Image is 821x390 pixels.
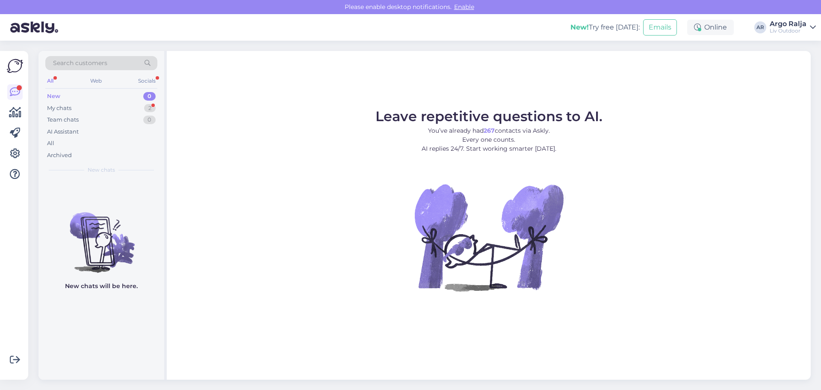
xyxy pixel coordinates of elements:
[47,116,79,124] div: Team chats
[88,166,115,174] span: New chats
[770,21,816,34] a: Argo RaljaLiv Outdoor
[47,92,60,101] div: New
[47,128,79,136] div: AI Assistant
[375,126,602,153] p: You’ve already had contacts via Askly. Every one counts. AI replies 24/7. Start working smarter [...
[143,92,156,101] div: 0
[570,22,640,33] div: Try free [DATE]:
[136,75,157,86] div: Socials
[45,75,55,86] div: All
[7,58,23,74] img: Askly Logo
[47,104,71,113] div: My chats
[452,3,477,11] span: Enable
[770,27,806,34] div: Liv Outdoor
[754,21,766,33] div: AR
[38,197,164,274] img: No chats
[143,116,156,124] div: 0
[375,108,602,125] span: Leave repetitive questions to AI.
[643,19,677,36] button: Emails
[687,20,734,35] div: Online
[484,127,495,134] b: 267
[770,21,806,27] div: Argo Ralja
[412,160,566,314] img: No Chat active
[89,75,103,86] div: Web
[570,23,589,31] b: New!
[144,104,156,113] div: 2
[47,139,54,148] div: All
[47,151,72,160] div: Archived
[53,59,107,68] span: Search customers
[65,282,138,291] p: New chats will be here.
